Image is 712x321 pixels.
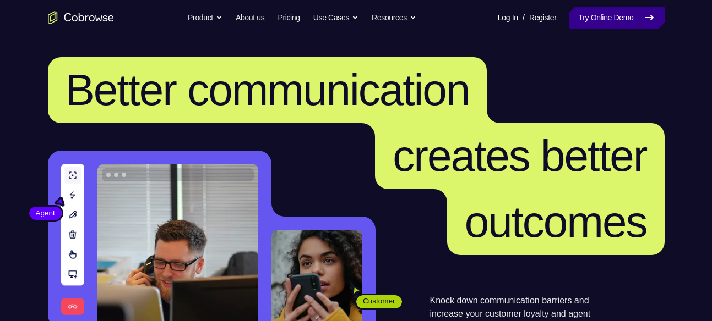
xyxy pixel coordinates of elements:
a: Pricing [278,7,300,29]
a: Log In [498,7,518,29]
span: Better communication [66,65,470,114]
button: Use Cases [313,7,358,29]
button: Resources [372,7,416,29]
span: / [523,11,525,24]
a: Try Online Demo [569,7,664,29]
a: Go to the home page [48,11,114,24]
a: About us [236,7,264,29]
a: Register [529,7,556,29]
span: outcomes [465,197,647,246]
button: Product [188,7,222,29]
span: creates better [393,131,646,180]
